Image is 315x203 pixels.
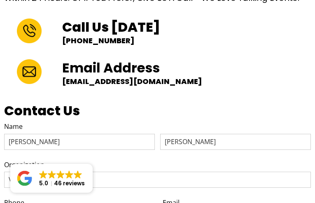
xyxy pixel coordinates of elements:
[62,19,305,36] h2: Call Us [DATE]
[4,102,311,119] h2: Contact Us
[4,119,311,131] legend: Name
[17,59,42,84] img: Image
[62,36,305,45] p: [PHONE_NUMBER]
[4,157,311,169] label: Organization
[160,134,311,150] input: Last
[17,19,42,43] img: Image
[10,164,93,193] a: Close GoogleGoogleGoogleGoogleGoogle 5.046 reviews
[62,58,160,77] strong: Email Address
[4,134,155,150] input: First
[62,77,305,86] p: [EMAIL_ADDRESS][DOMAIN_NAME]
